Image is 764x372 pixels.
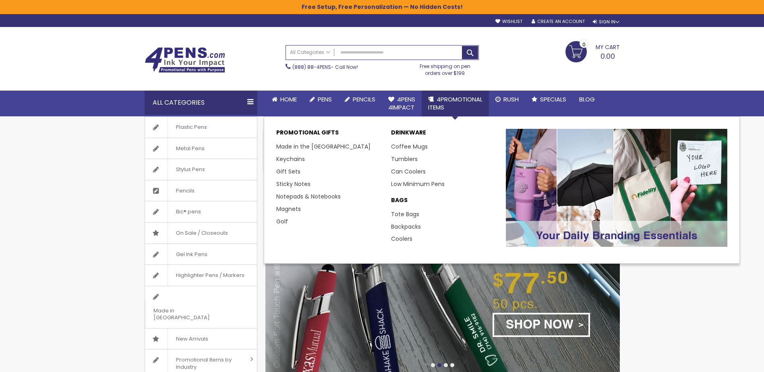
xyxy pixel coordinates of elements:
span: Metal Pens [168,138,213,159]
a: Highlighter Pens / Markers [145,265,257,286]
a: Bic® pens [145,201,257,222]
a: Tumblers [391,155,418,163]
span: New Arrivals [168,329,216,349]
span: Stylus Pens [168,159,213,180]
iframe: Google Customer Reviews [698,350,764,372]
a: Stylus Pens [145,159,257,180]
span: On Sale / Closeouts [168,223,236,244]
a: Low Minimum Pens [391,180,445,188]
a: All Categories [286,45,334,59]
a: Golf [276,217,288,225]
a: Keychains [276,155,305,163]
span: Made in [GEOGRAPHIC_DATA] [145,300,237,328]
a: Made in [GEOGRAPHIC_DATA] [145,286,257,328]
a: Rush [489,91,525,108]
a: On Sale / Closeouts [145,223,257,244]
a: 0.00 0 [565,41,620,61]
a: Backpacks [391,223,421,231]
div: All Categories [145,91,257,115]
span: 0 [582,41,586,48]
a: Wishlist [495,19,522,25]
a: BAGS [391,196,498,208]
a: Gift Sets [276,167,300,176]
span: 4PROMOTIONAL ITEMS [428,95,482,112]
span: Pens [318,95,332,103]
a: Create an Account [532,19,585,25]
a: Sticky Notes [276,180,311,188]
a: Home [265,91,303,108]
span: Bic® pens [168,201,209,222]
span: Pencils [353,95,375,103]
span: Plastic Pens [168,117,215,138]
a: Coolers [391,235,412,243]
a: DRINKWARE [391,129,498,141]
div: Free shipping on pen orders over $199 [411,60,479,76]
a: Specials [525,91,573,108]
a: Blog [573,91,601,108]
img: 4Pens Custom Pens and Promotional Products [145,47,225,73]
span: Pencils [168,180,203,201]
span: Rush [503,95,519,103]
a: Pencils [338,91,382,108]
a: Tote Bags [391,210,419,218]
span: 4Pens 4impact [388,95,415,112]
a: Magnets [276,205,301,213]
span: Specials [540,95,566,103]
a: Pens [303,91,338,108]
a: Gel Ink Pens [145,244,257,265]
a: Made in the [GEOGRAPHIC_DATA] [276,143,371,151]
span: All Categories [290,49,330,56]
a: New Arrivals [145,329,257,349]
a: 4Pens4impact [382,91,422,117]
span: - Call Now! [292,64,358,70]
p: Promotional Gifts [276,129,383,141]
a: Can Coolers [391,167,426,176]
a: 4PROMOTIONALITEMS [422,91,489,117]
a: Coffee Mugs [391,143,428,151]
a: Notepads & Notebooks [276,192,341,200]
span: Highlighter Pens / Markers [168,265,253,286]
div: Sign In [593,19,619,25]
a: (888) 88-4PENS [292,64,331,70]
span: Gel Ink Pens [168,244,215,265]
img: Promotional-Pens [506,129,727,247]
span: Home [280,95,297,103]
a: Metal Pens [145,138,257,159]
span: Blog [579,95,595,103]
a: Pencils [145,180,257,201]
a: Plastic Pens [145,117,257,138]
span: 0.00 [600,51,615,61]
